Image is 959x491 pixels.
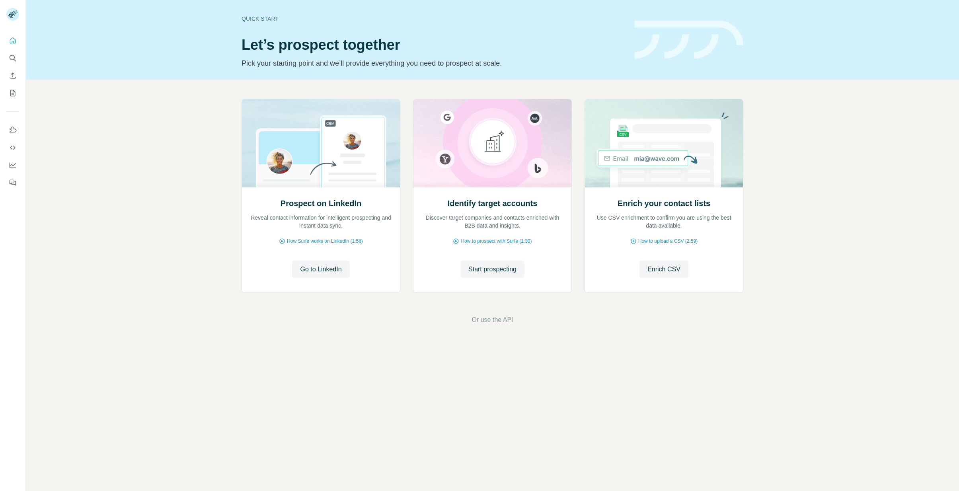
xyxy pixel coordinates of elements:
[6,68,19,83] button: Enrich CSV
[6,175,19,190] button: Feedback
[635,21,743,59] img: banner
[242,37,625,53] h1: Let’s prospect together
[448,198,538,209] h2: Identify target accounts
[300,265,341,274] span: Go to LinkedIn
[6,86,19,100] button: My lists
[593,214,735,230] p: Use CSV enrichment to confirm you are using the best data available.
[6,123,19,137] button: Use Surfe on LinkedIn
[242,15,625,23] div: Quick start
[647,265,680,274] span: Enrich CSV
[461,238,532,245] span: How to prospect with Surfe (1:30)
[242,99,400,187] img: Prospect on LinkedIn
[6,140,19,155] button: Use Surfe API
[638,238,698,245] span: How to upload a CSV (2:59)
[639,261,688,278] button: Enrich CSV
[585,99,743,187] img: Enrich your contact lists
[281,198,361,209] h2: Prospect on LinkedIn
[468,265,517,274] span: Start prospecting
[413,99,572,187] img: Identify target accounts
[472,315,513,325] button: Or use the API
[618,198,710,209] h2: Enrich your contact lists
[287,238,363,245] span: How Surfe works on LinkedIn (1:58)
[6,33,19,48] button: Quick start
[250,214,392,230] p: Reveal contact information for intelligent prospecting and instant data sync.
[421,214,563,230] p: Discover target companies and contacts enriched with B2B data and insights.
[242,58,625,69] p: Pick your starting point and we’ll provide everything you need to prospect at scale.
[6,158,19,172] button: Dashboard
[292,261,349,278] button: Go to LinkedIn
[6,51,19,65] button: Search
[460,261,524,278] button: Start prospecting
